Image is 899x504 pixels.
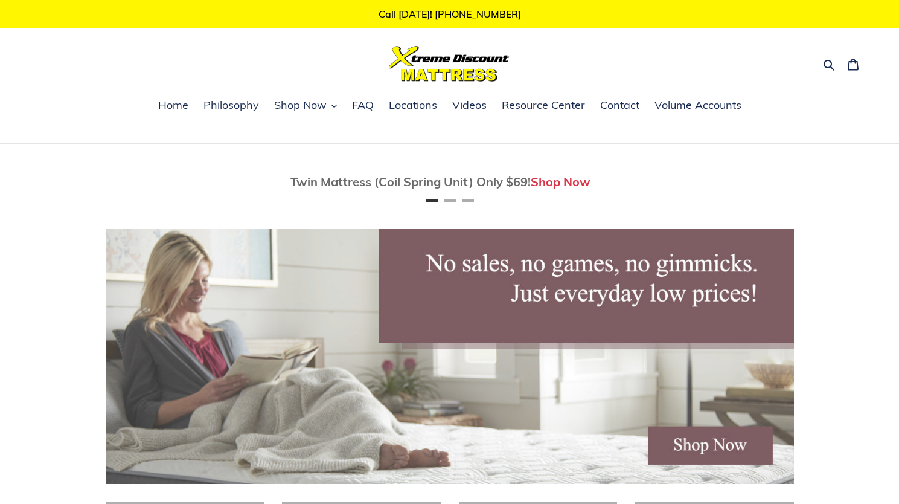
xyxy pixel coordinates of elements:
a: Home [152,97,194,115]
a: Shop Now [531,174,590,189]
span: FAQ [352,98,374,112]
span: Contact [600,98,639,112]
a: Contact [594,97,645,115]
span: Home [158,98,188,112]
span: Videos [452,98,487,112]
span: Philosophy [203,98,259,112]
span: Twin Mattress (Coil Spring Unit) Only $69! [290,174,531,189]
span: Locations [389,98,437,112]
span: Shop Now [274,98,327,112]
a: FAQ [346,97,380,115]
a: Philosophy [197,97,265,115]
img: Xtreme Discount Mattress [389,46,510,82]
a: Locations [383,97,443,115]
a: Resource Center [496,97,591,115]
button: Page 2 [444,199,456,202]
span: Volume Accounts [654,98,741,112]
a: Volume Accounts [648,97,747,115]
span: Resource Center [502,98,585,112]
img: herobannermay2022-1652879215306_1200x.jpg [106,229,794,484]
button: Page 3 [462,199,474,202]
button: Shop Now [268,97,343,115]
button: Page 1 [426,199,438,202]
a: Videos [446,97,493,115]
